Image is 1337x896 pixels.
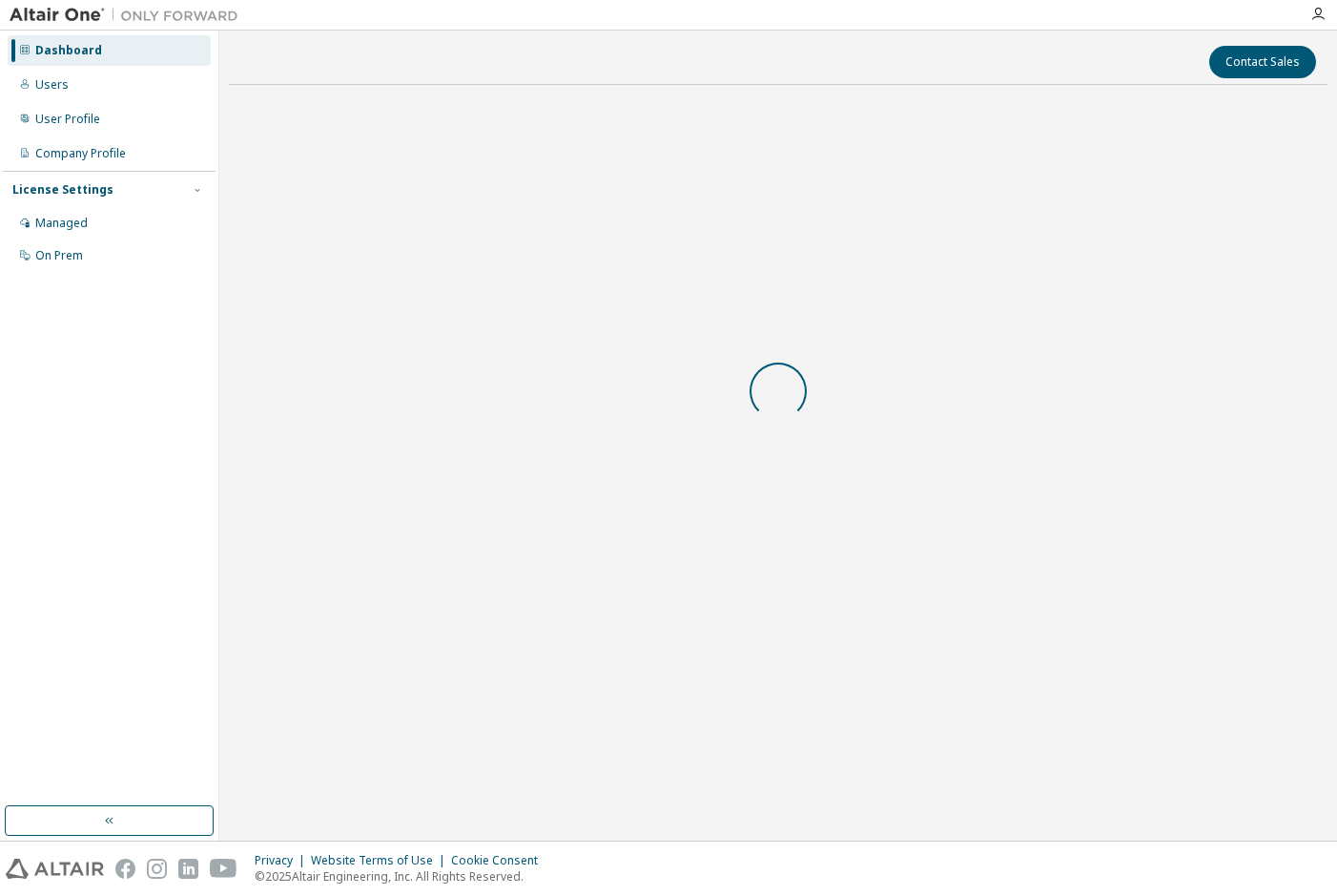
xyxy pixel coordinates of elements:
[255,868,549,885] p: © 2025 Altair Engineering, Inc. All Rights Reserved.
[115,859,135,879] img: facebook.svg
[451,853,549,868] div: Cookie Consent
[311,853,451,868] div: Website Terms of Use
[178,859,198,879] img: linkedin.svg
[35,248,83,263] div: On Prem
[35,216,88,231] div: Managed
[35,77,69,93] div: Users
[35,146,126,161] div: Company Profile
[35,112,100,127] div: User Profile
[35,43,102,58] div: Dashboard
[12,182,113,198] div: License Settings
[6,859,104,879] img: altair_logo.svg
[147,859,167,879] img: instagram.svg
[255,853,311,868] div: Privacy
[10,6,248,25] img: Altair One
[1209,46,1316,78] button: Contact Sales
[210,859,237,879] img: youtube.svg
